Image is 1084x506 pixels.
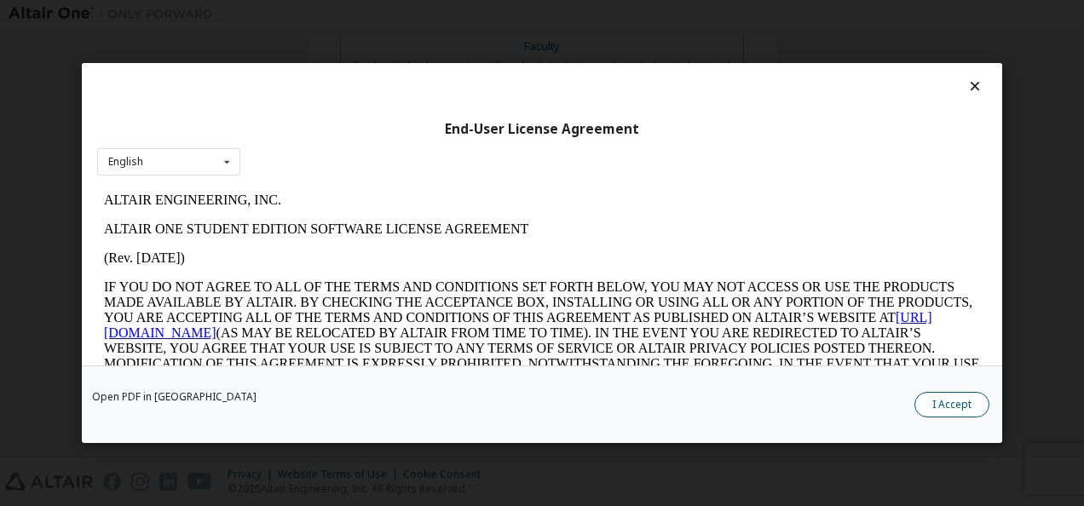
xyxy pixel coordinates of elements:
[7,7,883,22] p: ALTAIR ENGINEERING, INC.
[7,124,835,154] a: [URL][DOMAIN_NAME]
[92,392,257,402] a: Open PDF in [GEOGRAPHIC_DATA]
[97,121,987,138] div: End-User License Agreement
[7,65,883,80] p: (Rev. [DATE])
[914,392,989,417] button: I Accept
[108,157,143,167] div: English
[7,94,883,216] p: IF YOU DO NOT AGREE TO ALL OF THE TERMS AND CONDITIONS SET FORTH BELOW, YOU MAY NOT ACCESS OR USE...
[7,36,883,51] p: ALTAIR ONE STUDENT EDITION SOFTWARE LICENSE AGREEMENT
